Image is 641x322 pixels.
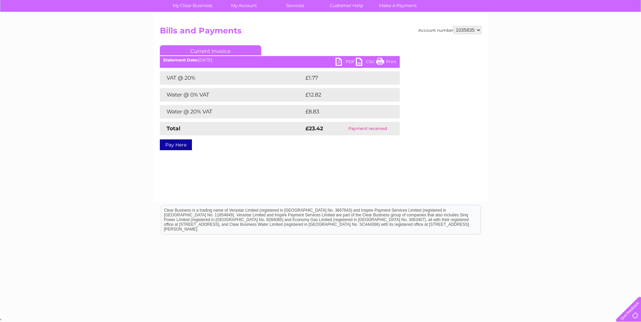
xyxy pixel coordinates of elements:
div: Account number [418,26,482,34]
a: PDF [336,58,356,68]
td: Payment received [336,122,399,135]
a: Log out [619,29,635,34]
a: Contact [596,29,613,34]
td: Water @ 20% VAT [160,105,304,118]
b: Statement Date: [163,57,198,62]
td: VAT @ 20% [160,71,304,85]
a: Energy [539,29,554,34]
a: Water [522,29,535,34]
td: £12.82 [304,88,386,102]
a: CSV [356,58,376,68]
a: Telecoms [558,29,578,34]
div: [DATE] [160,58,400,62]
strong: Total [167,125,180,132]
td: Water @ 0% VAT [160,88,304,102]
div: Clear Business is a trading name of Verastar Limited (registered in [GEOGRAPHIC_DATA] No. 3667643... [161,4,480,33]
a: Pay Here [160,139,192,150]
a: Current Invoice [160,45,261,55]
td: £8.83 [304,105,384,118]
a: 0333 014 3131 [514,3,560,12]
h2: Bills and Payments [160,26,482,39]
td: £1.77 [304,71,383,85]
a: Blog [582,29,592,34]
a: Print [376,58,396,68]
strong: £23.42 [305,125,323,132]
img: logo.png [22,18,57,38]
